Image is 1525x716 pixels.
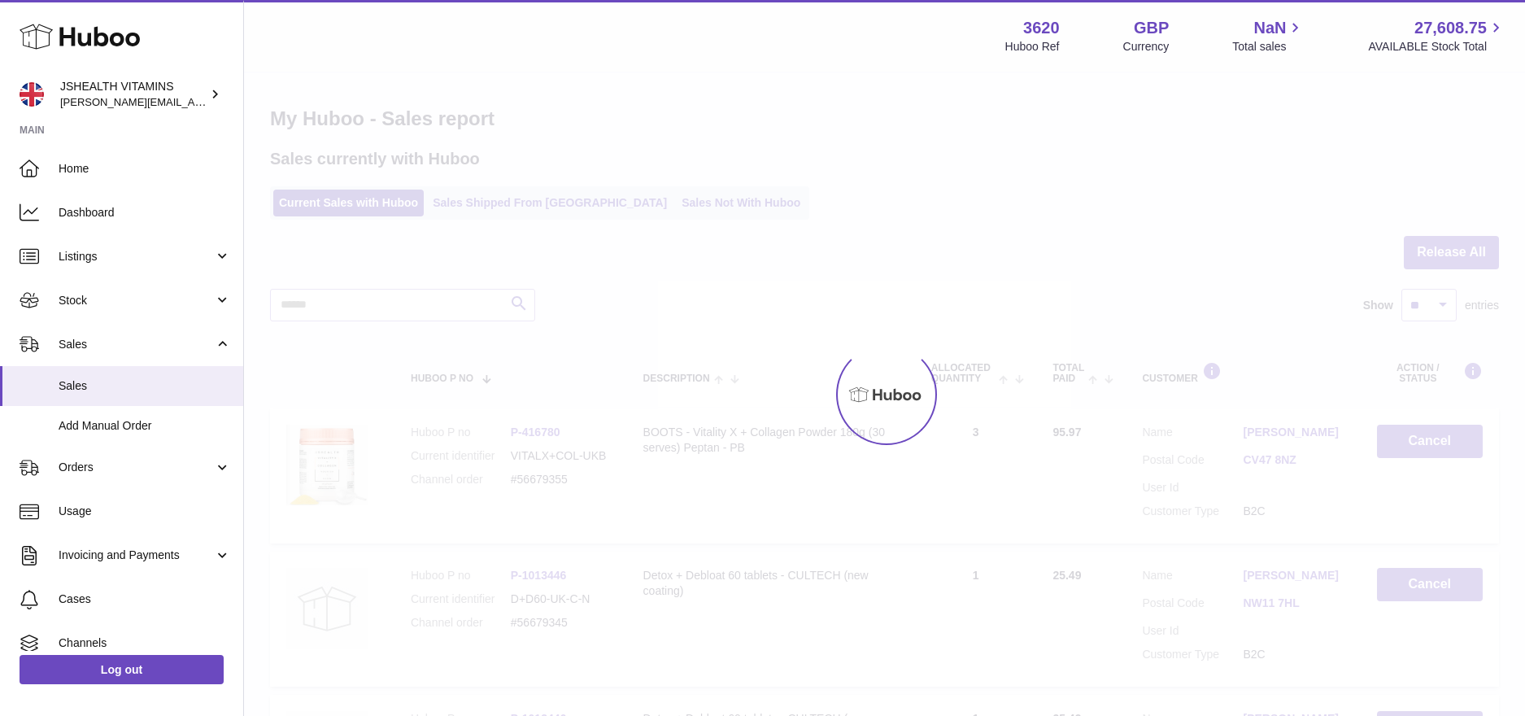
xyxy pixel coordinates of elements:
[1368,17,1505,55] a: 27,608.75 AVAILABLE Stock Total
[1414,17,1487,39] span: 27,608.75
[1005,39,1060,55] div: Huboo Ref
[20,655,224,684] a: Log out
[59,293,214,308] span: Stock
[1134,17,1169,39] strong: GBP
[1253,17,1286,39] span: NaN
[1232,39,1305,55] span: Total sales
[59,635,231,651] span: Channels
[59,378,231,394] span: Sales
[59,548,214,563] span: Invoicing and Payments
[60,95,326,108] span: [PERSON_NAME][EMAIL_ADDRESS][DOMAIN_NAME]
[59,460,214,475] span: Orders
[59,337,214,352] span: Sales
[60,79,207,110] div: JSHEALTH VITAMINS
[59,161,231,177] span: Home
[1368,39,1505,55] span: AVAILABLE Stock Total
[59,592,231,607] span: Cases
[1023,17,1060,39] strong: 3620
[59,504,231,519] span: Usage
[1232,17,1305,55] a: NaN Total sales
[20,82,44,107] img: francesca@jshealthvitamins.com
[59,249,214,264] span: Listings
[59,418,231,434] span: Add Manual Order
[1123,39,1170,55] div: Currency
[59,205,231,220] span: Dashboard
